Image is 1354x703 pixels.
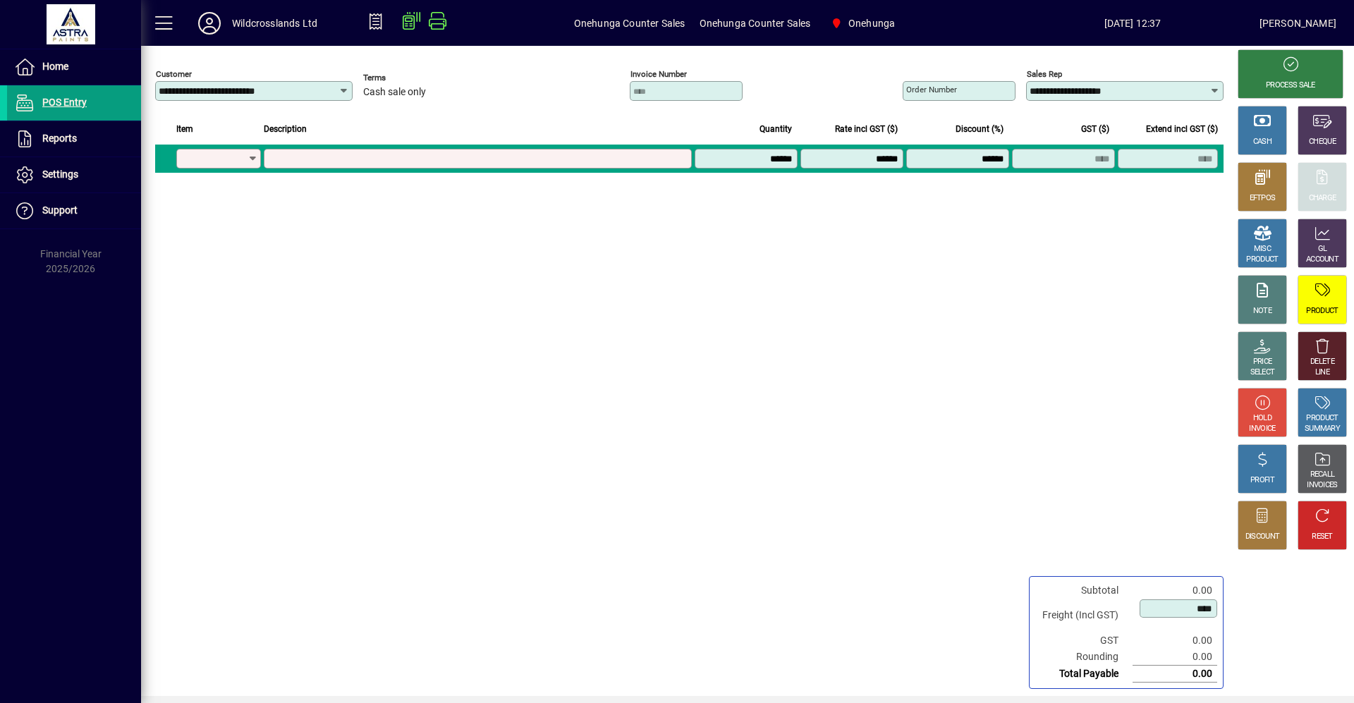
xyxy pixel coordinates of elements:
[906,85,957,94] mat-label: Order number
[1306,413,1338,424] div: PRODUCT
[956,121,1004,137] span: Discount (%)
[1260,12,1336,35] div: [PERSON_NAME]
[1133,666,1217,683] td: 0.00
[1035,666,1133,683] td: Total Payable
[1307,480,1337,491] div: INVOICES
[1027,69,1062,79] mat-label: Sales rep
[176,121,193,137] span: Item
[1133,582,1217,599] td: 0.00
[1146,121,1218,137] span: Extend incl GST ($)
[1006,12,1259,35] span: [DATE] 12:37
[7,49,141,85] a: Home
[42,97,87,108] span: POS Entry
[1253,306,1271,317] div: NOTE
[835,121,898,137] span: Rate incl GST ($)
[42,133,77,144] span: Reports
[42,169,78,180] span: Settings
[630,69,687,79] mat-label: Invoice number
[1249,424,1275,434] div: INVOICE
[848,12,895,35] span: Onehunga
[1315,367,1329,378] div: LINE
[1250,193,1276,204] div: EFTPOS
[1035,599,1133,632] td: Freight (Incl GST)
[1306,255,1338,265] div: ACCOUNT
[760,121,792,137] span: Quantity
[232,12,317,35] div: Wildcrosslands Ltd
[1306,306,1338,317] div: PRODUCT
[1035,632,1133,649] td: GST
[7,121,141,157] a: Reports
[1133,649,1217,666] td: 0.00
[1312,532,1333,542] div: RESET
[1309,137,1336,147] div: CHEQUE
[1266,80,1315,91] div: PROCESS SALE
[363,87,426,98] span: Cash sale only
[1250,367,1275,378] div: SELECT
[1253,137,1271,147] div: CASH
[1246,255,1278,265] div: PRODUCT
[1081,121,1109,137] span: GST ($)
[187,11,232,36] button: Profile
[7,157,141,192] a: Settings
[1310,357,1334,367] div: DELETE
[1318,244,1327,255] div: GL
[363,73,448,82] span: Terms
[1253,357,1272,367] div: PRICE
[1309,193,1336,204] div: CHARGE
[42,204,78,216] span: Support
[1035,582,1133,599] td: Subtotal
[7,193,141,228] a: Support
[1250,475,1274,486] div: PROFIT
[1310,470,1335,480] div: RECALL
[824,11,901,36] span: Onehunga
[1035,649,1133,666] td: Rounding
[1254,244,1271,255] div: MISC
[1305,424,1340,434] div: SUMMARY
[156,69,192,79] mat-label: Customer
[700,12,811,35] span: Onehunga Counter Sales
[42,61,68,72] span: Home
[1245,532,1279,542] div: DISCOUNT
[1133,632,1217,649] td: 0.00
[574,12,685,35] span: Onehunga Counter Sales
[1253,413,1271,424] div: HOLD
[264,121,307,137] span: Description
